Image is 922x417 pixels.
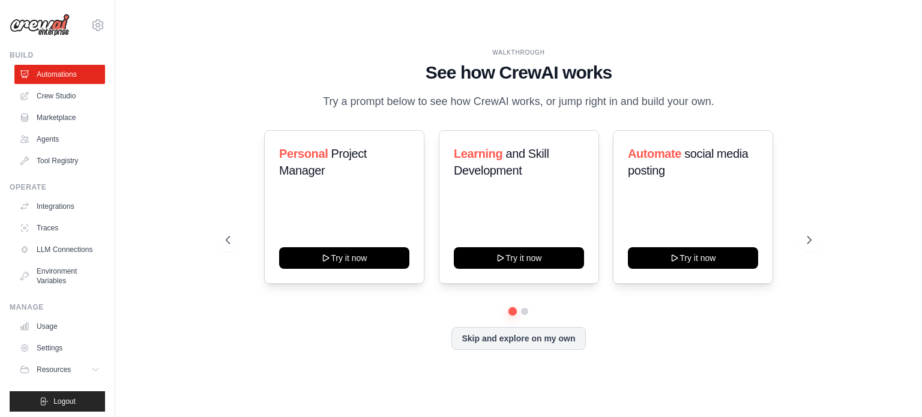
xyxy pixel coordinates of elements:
span: and Skill Development [454,147,549,177]
a: Tool Registry [14,151,105,170]
button: Skip and explore on my own [451,327,585,350]
button: Try it now [279,247,409,269]
a: Crew Studio [14,86,105,106]
a: Traces [14,218,105,238]
span: Logout [53,397,76,406]
h1: See how CrewAI works [226,62,812,83]
button: Logout [10,391,105,412]
div: Manage [10,302,105,312]
button: Resources [14,360,105,379]
span: social media posting [628,147,749,177]
span: Automate [628,147,681,160]
div: WALKTHROUGH [226,48,812,57]
a: Integrations [14,197,105,216]
div: Operate [10,182,105,192]
iframe: Chat Widget [862,359,922,417]
button: Try it now [454,247,584,269]
a: Marketplace [14,108,105,127]
div: Build [10,50,105,60]
span: Personal [279,147,328,160]
a: Usage [14,317,105,336]
span: Project Manager [279,147,367,177]
img: Logo [10,14,70,37]
a: LLM Connections [14,240,105,259]
button: Try it now [628,247,758,269]
a: Settings [14,338,105,358]
p: Try a prompt below to see how CrewAI works, or jump right in and build your own. [317,93,720,110]
span: Resources [37,365,71,374]
a: Environment Variables [14,262,105,290]
span: Learning [454,147,502,160]
a: Agents [14,130,105,149]
a: Automations [14,65,105,84]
